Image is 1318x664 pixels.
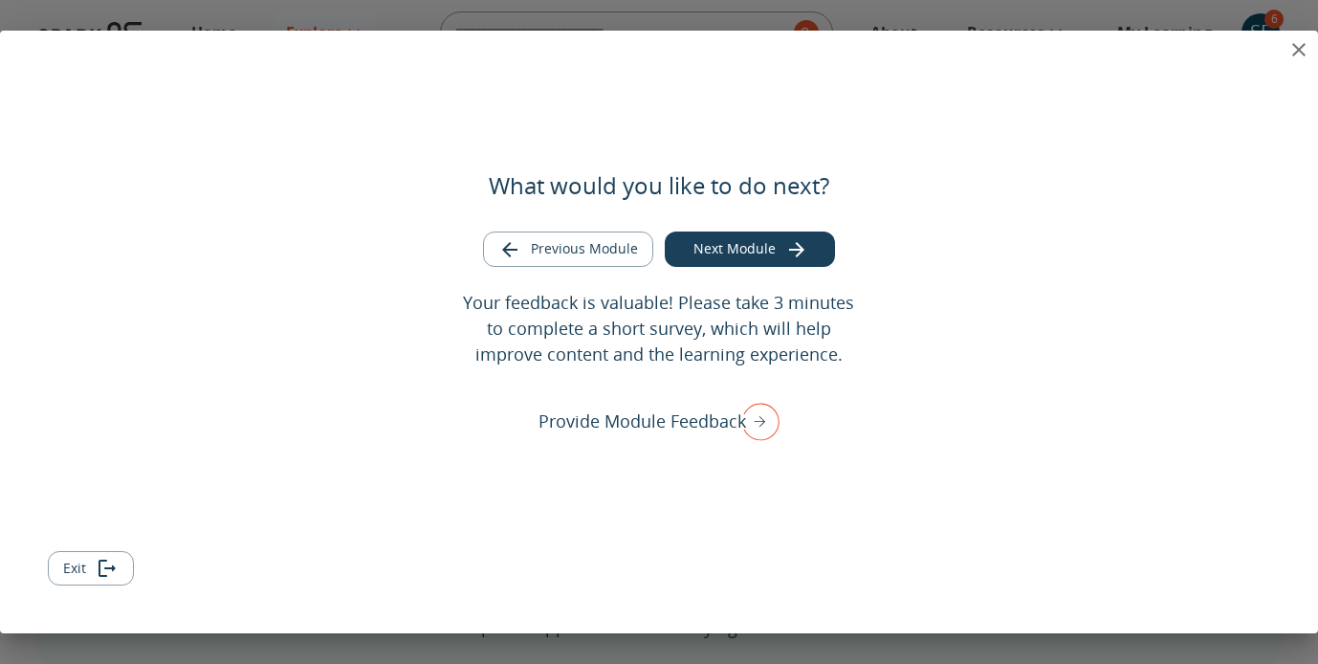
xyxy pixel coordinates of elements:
[732,396,780,446] img: right arrow
[1280,31,1318,69] button: close
[461,290,856,367] p: Your feedback is valuable! Please take 3 minutes to complete a short survey, which will help impr...
[665,232,835,267] button: Go to next module
[538,396,780,446] div: Provide Module Feedback
[48,551,134,587] button: Exit module
[538,409,746,434] p: Provide Module Feedback
[483,232,653,267] button: Go to previous module
[489,170,829,201] h5: What would you like to do next?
